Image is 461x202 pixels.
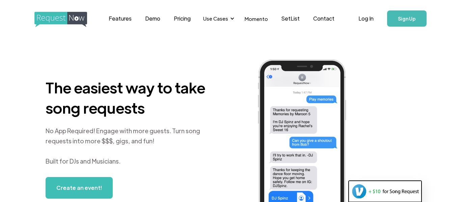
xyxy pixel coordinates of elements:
[306,8,341,29] a: Contact
[238,9,275,29] a: Momento
[199,8,236,29] div: Use Cases
[46,126,214,166] div: No App Required! Engage with more guests. Turn song requests into more $$$, gigs, and fun! Built ...
[352,7,380,30] a: Log In
[34,12,100,27] img: requestnow logo
[349,181,421,201] img: venmo screenshot
[34,12,85,25] a: home
[167,8,197,29] a: Pricing
[46,177,113,199] a: Create an event!
[387,10,427,27] a: Sign Up
[138,8,167,29] a: Demo
[203,15,228,22] div: Use Cases
[46,77,214,118] h1: The easiest way to take song requests
[102,8,138,29] a: Features
[275,8,306,29] a: SetList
